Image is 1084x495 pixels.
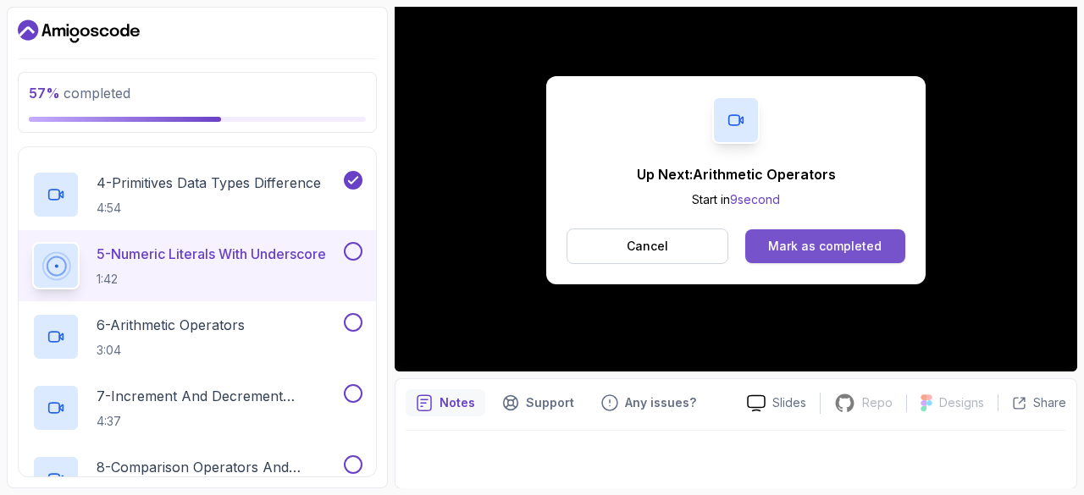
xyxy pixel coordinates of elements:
p: Cancel [627,238,668,255]
span: 9 second [730,192,780,206]
button: Support button [492,389,584,416]
p: 1:42 [97,271,326,288]
p: 5 - Numeric Literals With Underscore [97,244,326,264]
button: 6-Arithmetic Operators3:04 [32,313,362,360]
p: Share [1033,394,1066,411]
p: 6 - Arithmetic Operators [97,315,245,335]
a: Slides [733,394,820,412]
p: Designs [939,394,984,411]
p: Up Next: Arithmetic Operators [637,164,836,184]
p: 7 - Increment And Decrement Operators [97,386,340,406]
button: 7-Increment And Decrement Operators4:37 [32,384,362,432]
button: Share [998,394,1066,411]
p: 4:54 [97,200,321,217]
p: Any issues? [625,394,696,411]
a: Dashboard [18,18,140,45]
p: Notes [440,394,475,411]
p: 4:37 [97,413,340,430]
button: Mark as completed [745,229,905,263]
div: Mark as completed [768,238,882,255]
button: Feedback button [591,389,706,416]
p: Repo [862,394,893,411]
button: 5-Numeric Literals With Underscore1:42 [32,242,362,289]
span: 57 % [29,85,60,102]
p: 4 - Primitives Data Types Difference [97,173,321,193]
span: completed [29,85,130,102]
p: 8 - Comparison Operators and Booleans [97,457,340,477]
button: notes button [406,389,485,416]
button: Cancel [567,228,728,264]
p: Slides [772,394,806,411]
button: 4-Primitives Data Types Difference4:54 [32,171,362,218]
p: Start in [637,191,836,208]
p: 3:04 [97,342,245,359]
p: Support [526,394,574,411]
